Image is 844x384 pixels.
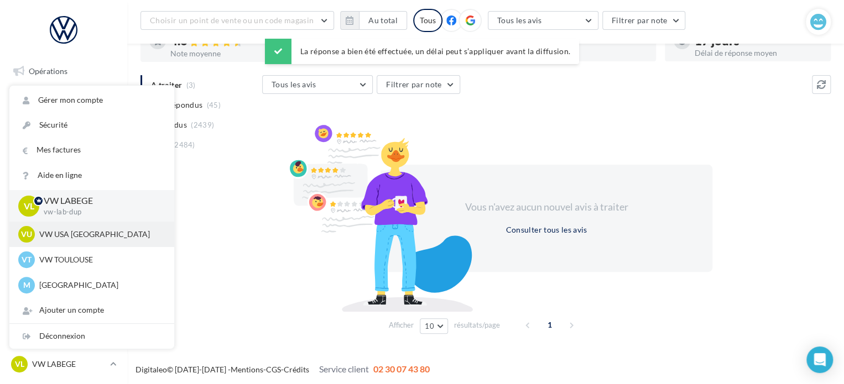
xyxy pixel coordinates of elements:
[265,39,579,64] div: La réponse a bien été effectuée, un délai peut s’appliquer avant la diffusion.
[413,9,442,32] div: Tous
[29,66,67,76] span: Opérations
[15,359,24,370] span: VL
[136,365,167,374] a: Digitaleo
[501,223,591,236] button: Consulter tous les avis
[377,75,460,94] button: Filtrer par note
[262,75,373,94] button: Tous les avis
[7,143,121,166] a: Campagnes
[272,80,316,89] span: Tous les avis
[44,207,157,217] p: vw-lab-dup
[7,115,121,139] a: Visibilité en ligne
[191,120,214,129] span: (2439)
[9,113,174,138] a: Sécurité
[207,101,221,109] span: (45)
[7,198,121,221] a: Médiathèque
[488,11,598,30] button: Tous les avis
[266,365,281,374] a: CGS
[39,229,161,240] p: VW USA [GEOGRAPHIC_DATA]
[9,88,174,113] a: Gérer mon compte
[231,365,263,374] a: Mentions
[39,280,161,291] p: [GEOGRAPHIC_DATA]
[32,359,106,370] p: VW LABEGE
[695,49,822,57] div: Délai de réponse moyen
[340,11,407,30] button: Au total
[7,171,121,194] a: Contacts
[7,60,121,83] a: Opérations
[451,200,642,214] div: Vous n'avez aucun nouvel avis à traiter
[9,298,174,323] div: Ajouter un compte
[695,35,822,47] div: 17 jours
[151,99,202,111] span: Non répondus
[7,253,121,286] a: PLV et print personnalisable
[319,364,369,374] span: Service client
[7,225,121,249] a: Calendrier
[9,163,174,188] a: Aide en ligne
[39,254,161,265] p: VW TOULOUSE
[44,194,157,207] p: VW LABEGE
[359,11,407,30] button: Au total
[7,87,121,111] a: Boîte de réception
[23,280,30,291] span: M
[136,365,430,374] span: © [DATE]-[DATE] - - -
[22,254,32,265] span: VT
[373,364,430,374] span: 02 30 07 43 80
[420,318,448,334] button: 10
[602,11,686,30] button: Filtrer par note
[9,354,118,375] a: VL VW LABEGE
[9,138,174,162] a: Mes factures
[7,290,121,322] a: Campagnes DataOnDemand
[520,49,647,57] div: Taux de réponse
[140,11,334,30] button: Choisir un point de vente ou un code magasin
[170,35,298,48] div: 4.6
[454,320,500,330] span: résultats/page
[9,324,174,349] div: Déconnexion
[21,229,32,240] span: VU
[497,15,542,25] span: Tous les avis
[284,365,309,374] a: Crédits
[24,199,34,212] span: VL
[806,346,833,373] div: Open Intercom Messenger
[150,15,314,25] span: Choisir un point de vente ou un code magasin
[172,140,195,149] span: (2484)
[170,50,298,57] div: Note moyenne
[389,320,414,330] span: Afficher
[425,322,434,330] span: 10
[541,316,559,334] span: 1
